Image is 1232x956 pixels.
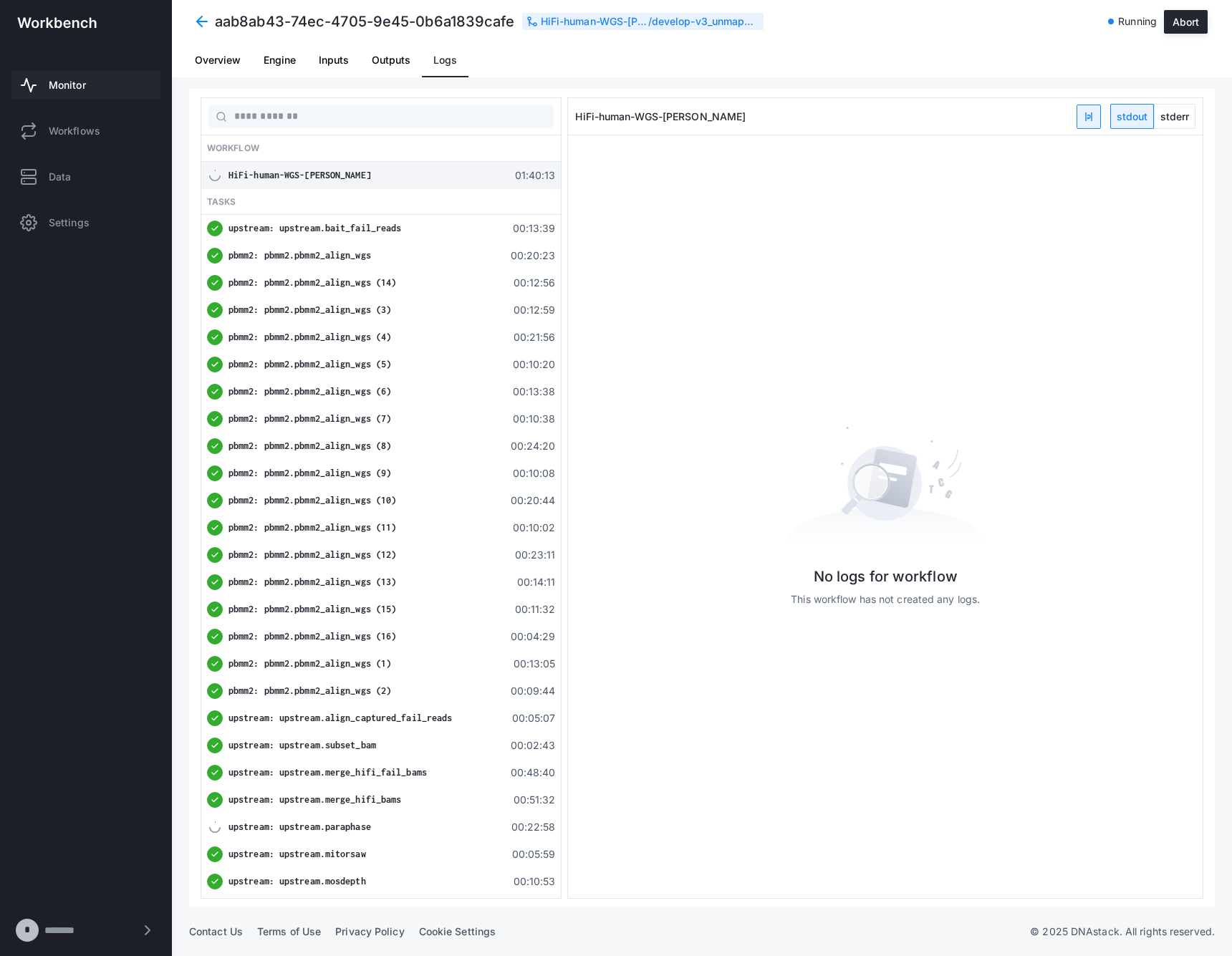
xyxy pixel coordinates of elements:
[541,14,648,29] div: HiFi-human-WGS-[PERSON_NAME]
[49,124,100,138] span: Workflows
[1164,10,1208,34] button: Abort
[509,820,555,834] span: 00:22:58
[509,575,555,589] span: 00:14:11
[1155,105,1195,128] span: stderr
[509,276,555,290] span: 00:12:56
[509,168,555,183] span: 01:40:13
[1111,105,1153,128] span: stdout
[228,685,391,696] span: pbmm2: pbmm2.pbmm2_align_wgs (2)
[228,386,391,397] span: pbmm2: pbmm2.pbmm2_align_wgs (6)
[509,221,555,236] span: 00:13:39
[509,874,555,889] span: 00:10:53
[228,332,391,342] span: pbmm2: pbmm2.pbmm2_align_wgs (4)
[509,657,555,671] span: 00:13:05
[201,135,561,162] div: Workflow
[228,413,391,424] span: pbmm2: pbmm2.pbmm2_align_wgs (7)
[228,250,371,261] span: pbmm2: pbmm2.pbmm2_align_wgs
[228,740,376,750] span: upstream: upstream.subset_bam
[509,493,555,508] span: 00:20:44
[228,849,366,859] span: upstream: upstream.mitorsaw
[228,576,396,587] span: pbmm2: pbmm2.pbmm2_align_wgs (13)
[1030,924,1215,939] p: © 2025 DNAstack. All rights reserved.
[228,821,371,832] span: upstream: upstream.paraphase
[49,216,90,230] span: Settings
[335,925,404,937] a: Privacy Policy
[575,110,746,122] span: HiFi-human-WGS-[PERSON_NAME]
[228,223,401,233] span: upstream: upstream.bait_fail_reads
[228,767,427,778] span: upstream: upstream.merge_hifi_fail_bams
[228,304,391,315] span: pbmm2: pbmm2.pbmm2_align_wgs (3)
[509,847,555,861] span: 00:05:59
[49,78,86,92] span: Monitor
[509,766,555,780] span: 00:48:40
[228,277,396,288] span: pbmm2: pbmm2.pbmm2_align_wgs (14)
[228,604,396,614] span: pbmm2: pbmm2.pbmm2_align_wgs (15)
[11,117,160,145] a: Workflows
[509,711,555,725] span: 00:05:07
[509,412,555,426] span: 00:10:38
[652,14,759,29] div: develop-v3_unmapped
[1118,14,1157,29] span: Running
[201,189,561,216] div: Tasks
[509,521,555,535] span: 00:10:02
[372,55,410,65] span: Outputs
[509,357,555,372] span: 00:10:20
[509,548,555,562] span: 00:23:11
[228,495,396,506] span: pbmm2: pbmm2.pbmm2_align_wgs (10)
[189,925,243,937] a: Contact Us
[509,684,555,698] span: 00:09:44
[522,13,764,30] div: /
[11,208,160,237] a: Settings
[11,163,160,191] a: Data
[509,248,555,263] span: 00:20:23
[814,566,958,586] h4: No logs for workflow
[509,793,555,807] span: 00:51:32
[228,359,391,370] span: pbmm2: pbmm2.pbmm2_align_wgs (5)
[419,925,496,937] a: Cookie Settings
[228,713,452,723] span: upstream: upstream.align_captured_fail_reads
[509,602,555,617] span: 00:11:32
[228,522,396,533] span: pbmm2: pbmm2.pbmm2_align_wgs (11)
[509,439,555,453] span: 00:24:20
[228,549,396,560] span: pbmm2: pbmm2.pbmm2_align_wgs (12)
[509,738,555,753] span: 00:02:43
[228,631,396,642] span: pbmm2: pbmm2.pbmm2_align_wgs (16)
[509,629,555,644] span: 00:04:29
[17,17,97,29] img: workbench-logo-white.svg
[785,427,986,544] img: No results image
[228,468,391,478] span: pbmm2: pbmm2.pbmm2_align_wgs (9)
[433,55,457,65] span: Logs
[11,71,160,100] a: Monitor
[228,170,371,180] span: HiFi-human-WGS-[PERSON_NAME]
[228,794,401,805] span: upstream: upstream.merge_hifi_bams
[257,925,321,937] a: Terms of Use
[215,11,515,32] h4: aab8ab43-74ec-4705-9e45-0b6a1839cafe
[509,385,555,399] span: 00:13:38
[319,55,349,65] span: Inputs
[49,170,71,184] span: Data
[509,330,555,344] span: 00:21:56
[228,440,391,451] span: pbmm2: pbmm2.pbmm2_align_wgs (8)
[509,303,555,317] span: 00:12:59
[228,876,366,887] span: upstream: upstream.mosdepth
[264,55,296,65] span: Engine
[791,592,980,607] span: This workflow has not created any logs.
[195,55,241,65] span: Overview
[228,658,391,669] span: pbmm2: pbmm2.pbmm2_align_wgs (1)
[509,466,555,481] span: 00:10:08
